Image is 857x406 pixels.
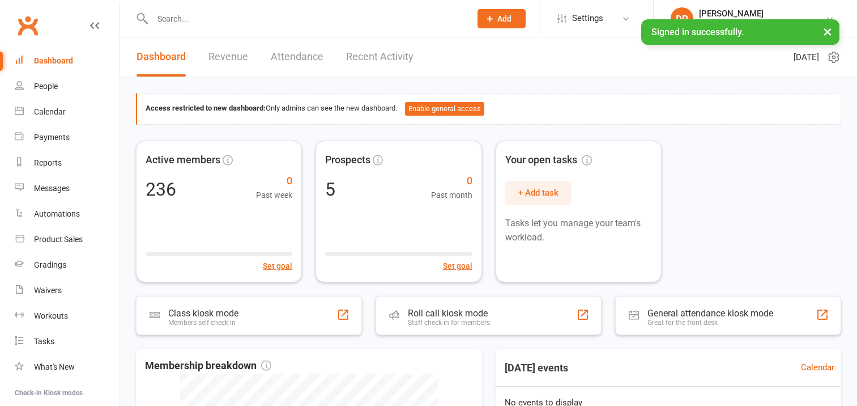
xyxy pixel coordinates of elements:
[801,361,834,374] a: Calendar
[15,125,120,150] a: Payments
[497,14,511,23] span: Add
[34,286,62,295] div: Waivers
[14,11,42,40] a: Clubworx
[34,133,70,142] div: Payments
[168,308,238,319] div: Class kiosk mode
[34,337,54,346] div: Tasks
[505,152,592,168] span: Your open tasks
[325,180,335,198] div: 5
[408,308,490,319] div: Roll call kiosk mode
[699,9,825,19] div: [PERSON_NAME]
[325,152,370,168] span: Prospects
[15,252,120,278] a: Gradings
[699,19,825,29] div: Altered States Fitness & Martial Arts
[431,173,472,189] span: 0
[505,181,572,205] button: + Add task
[346,37,413,77] a: Recent Activity
[34,107,66,116] div: Calendar
[794,50,819,64] span: [DATE]
[477,9,526,28] button: Add
[34,260,66,269] div: Gradings
[15,227,120,252] a: Product Sales
[146,152,220,168] span: Active members
[15,48,120,74] a: Dashboard
[34,362,75,371] div: What's New
[145,358,271,374] span: Membership breakdown
[15,99,120,125] a: Calendar
[34,158,62,167] div: Reports
[146,180,176,198] div: 236
[15,201,120,227] a: Automations
[405,102,484,116] button: Enable general access
[34,82,58,91] div: People
[34,56,73,65] div: Dashboard
[168,319,238,327] div: Members self check-in
[572,6,603,31] span: Settings
[651,27,744,37] span: Signed in successfully.
[146,104,266,112] strong: Access restricted to new dashboard:
[817,19,838,44] button: ×
[263,260,292,272] button: Set goal
[146,102,832,116] div: Only admins can see the new dashboard.
[671,7,693,30] div: DP
[15,354,120,380] a: What's New
[431,189,472,201] span: Past month
[496,358,577,378] h3: [DATE] events
[34,209,80,218] div: Automations
[34,184,70,193] div: Messages
[271,37,323,77] a: Attendance
[15,303,120,329] a: Workouts
[256,189,292,201] span: Past week
[647,319,773,327] div: Great for the front desk
[408,319,490,327] div: Staff check-in for members
[15,74,120,99] a: People
[15,329,120,354] a: Tasks
[15,150,120,176] a: Reports
[34,235,83,244] div: Product Sales
[208,37,248,77] a: Revenue
[443,260,472,272] button: Set goal
[256,173,292,189] span: 0
[505,216,652,245] p: Tasks let you manage your team's workload.
[15,278,120,303] a: Waivers
[34,311,68,320] div: Workouts
[15,176,120,201] a: Messages
[647,308,773,319] div: General attendance kiosk mode
[137,37,186,77] a: Dashboard
[149,11,463,27] input: Search...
